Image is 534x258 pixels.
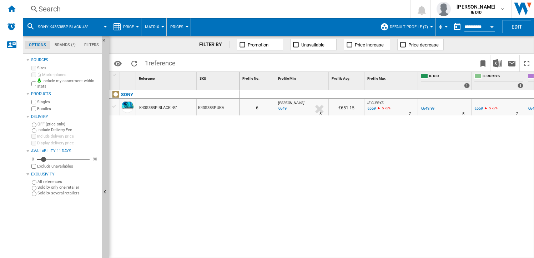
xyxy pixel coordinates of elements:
[409,110,411,118] div: Delivery Time : 7 days
[462,110,464,118] div: Delivery Time : 5 days
[39,4,391,14] div: Search
[278,101,304,105] span: [PERSON_NAME]
[367,101,384,105] span: IE CURRYS
[366,105,376,112] div: Last updated : Sunday, 21 September 2025 00:21
[137,72,196,83] div: Reference Sort None
[381,106,388,110] span: -5.72
[139,100,177,116] div: K43S38BP BLACK 43"
[141,55,179,70] span: 1
[31,79,36,88] input: Include my assortment within stats
[198,72,239,83] div: SKU Sort None
[487,105,492,114] i: %
[344,39,390,50] button: Price increase
[170,18,187,36] button: Prices
[278,76,296,80] span: Profile Min
[170,25,183,29] span: Prices
[490,55,505,71] button: Download in Excel
[408,42,439,48] span: Price decrease
[439,23,443,31] span: €
[145,25,159,29] span: Matrix
[518,83,523,88] div: 1 offers sold by IE CURRYS
[113,18,137,36] div: Price
[37,190,99,196] label: Sold by several retailers
[397,39,444,50] button: Price decrease
[242,76,260,80] span: Profile No.
[380,105,384,114] i: %
[437,2,451,16] img: profile.jpg
[31,164,36,169] input: Display delivery price
[121,72,136,83] div: Sort None
[366,72,418,83] div: Sort None
[241,72,275,83] div: Sort None
[355,42,384,48] span: Price increase
[37,164,99,169] label: Exclude unavailables
[380,18,432,36] div: Default profile (7)
[473,105,483,112] div: €659
[31,57,99,63] div: Sources
[31,141,36,145] input: Display delivery price
[200,76,206,80] span: SKU
[137,72,196,83] div: Sort None
[32,192,36,196] input: Sold by several retailers
[91,157,99,162] div: 90
[37,156,90,163] md-slider: Availability
[367,76,386,80] span: Profile Max
[248,42,268,48] span: Promotion
[127,55,141,71] button: Reload
[7,22,16,31] img: alerts-logo.svg
[435,18,450,36] md-menu: Currency
[503,20,531,33] button: Edit
[145,18,163,36] button: Matrix
[277,72,328,83] div: Sort None
[237,39,283,50] button: Promotion
[32,186,36,190] input: Sold by only one retailer
[450,20,464,34] button: md-calendar
[420,105,434,112] div: €649.99
[37,72,99,78] label: Marketplaces
[505,55,519,71] button: Send this report by email
[32,128,36,133] input: Include Delivery Fee
[31,100,36,104] input: Singles
[330,72,364,83] div: Profile Avg Sort None
[31,172,99,177] div: Exclusivity
[31,134,36,139] input: Include delivery price
[37,127,99,133] label: Include Delivery Fee
[240,99,275,115] div: 6
[148,59,176,67] span: reference
[277,105,287,112] div: Last updated : Sunday, 21 September 2025 07:41
[199,41,230,48] div: FILTER BY
[37,140,99,146] label: Display delivery price
[493,59,502,68] img: excel-24x24.png
[30,157,36,162] div: 0
[319,110,322,118] div: Delivery Time : 8 days
[102,36,110,49] button: Hide
[366,72,418,83] div: Profile Max Sort None
[516,110,518,118] div: Delivery Time : 7 days
[37,179,99,184] label: All references
[37,99,99,105] label: Singles
[31,91,99,97] div: Products
[31,106,36,111] input: Bundles
[485,19,498,32] button: Open calendar
[123,25,134,29] span: Price
[31,114,99,120] div: Delivery
[197,99,239,115] div: K43S38BP.UKA
[123,18,137,36] button: Price
[471,10,482,15] b: IE DID
[429,74,470,80] span: IE DID
[38,18,95,36] button: SONY K43S38BP BLACK 43"
[464,83,470,88] div: 1 offers sold by IE DID
[474,106,483,111] div: €659
[439,18,446,36] div: €
[390,25,428,29] span: Default profile (7)
[329,99,364,115] div: €651.15
[457,3,495,10] span: [PERSON_NAME]
[37,185,99,190] label: Sold by only one retailer
[473,72,525,90] div: IE CURRYS 1 offers sold by IE CURRYS
[37,78,99,89] label: Include my assortment within stats
[277,72,328,83] div: Profile Min Sort None
[301,42,324,48] span: Unavailable
[241,72,275,83] div: Profile No. Sort None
